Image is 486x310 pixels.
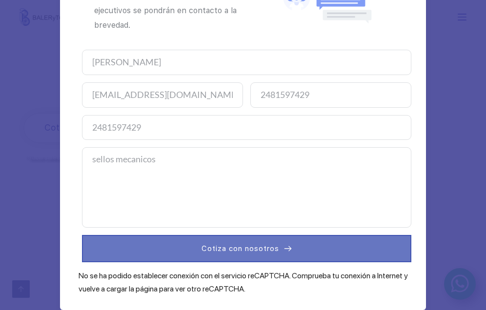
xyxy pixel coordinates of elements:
input: Correo Electrónico [82,82,243,108]
span: Cotiza con nosotros [202,243,279,254]
button: Cotiza con nosotros [82,235,411,262]
input: Empresa [82,115,411,140]
input: Telefono [250,82,411,108]
input: Nombre [82,50,411,75]
div: No se ha podido establecer conexión con el servicio reCAPTCHA. Comprueba tu conexión a Internet y... [79,270,415,295]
